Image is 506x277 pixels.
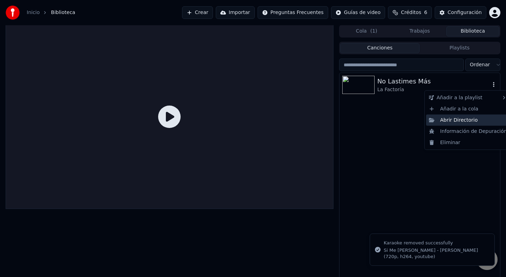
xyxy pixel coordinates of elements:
[470,61,490,68] span: Ordenar
[340,43,420,53] button: Canciones
[331,6,385,19] button: Guías de video
[401,9,421,16] span: Créditos
[182,6,213,19] button: Crear
[384,239,489,246] div: Karaoke removed successfully
[424,9,427,16] span: 6
[6,6,20,20] img: youka
[384,247,489,260] div: Si Me [PERSON_NAME] - [PERSON_NAME] (720p, h264, youtube)
[446,26,499,36] button: Biblioteca
[377,76,490,86] div: No Lastimes Más
[420,43,499,53] button: Playlists
[435,6,486,19] button: Configuración
[388,6,432,19] button: Créditos6
[216,6,255,19] button: Importar
[340,26,393,36] button: Cola
[393,26,446,36] button: Trabajos
[51,9,75,16] span: Biblioteca
[370,28,377,35] span: ( 1 )
[258,6,328,19] button: Preguntas Frecuentes
[448,9,482,16] div: Configuración
[27,9,40,16] a: Inicio
[27,9,75,16] nav: breadcrumb
[377,86,490,93] div: La Factoría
